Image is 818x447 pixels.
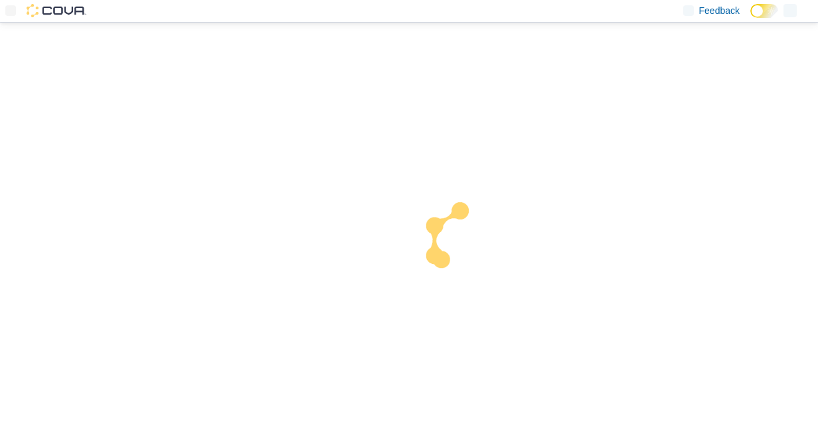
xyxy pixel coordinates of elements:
input: Dark Mode [750,4,778,18]
img: Cova [27,4,86,17]
span: Feedback [699,4,740,17]
img: cova-loader [409,192,509,292]
span: Dark Mode [750,18,751,19]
